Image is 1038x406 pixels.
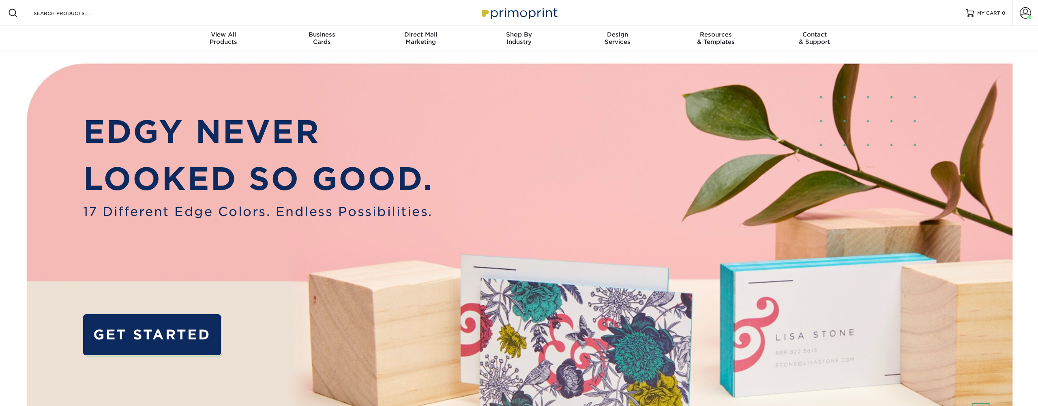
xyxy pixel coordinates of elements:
[273,31,371,38] span: Business
[371,31,470,38] span: Direct Mail
[83,202,433,221] span: 17 Different Edge Colors. Endless Possibilities.
[667,31,765,45] div: & Templates
[765,31,864,45] div: & Support
[568,26,667,52] a: DesignServices
[83,314,221,355] a: GET STARTED
[667,26,765,52] a: Resources& Templates
[470,31,568,38] span: Shop By
[174,26,273,52] a: View AllProducts
[470,26,568,52] a: Shop ByIndustry
[273,26,371,52] a: BusinessCards
[371,26,470,52] a: Direct MailMarketing
[470,31,568,45] div: Industry
[1002,10,1006,16] span: 0
[174,31,273,38] span: View All
[83,108,433,155] p: EDGY NEVER
[568,31,667,38] span: Design
[568,31,667,45] div: Services
[765,26,864,52] a: Contact& Support
[174,31,273,45] div: Products
[371,31,470,45] div: Marketing
[667,31,765,38] span: Resources
[478,4,560,22] img: Primoprint
[977,10,1000,17] span: MY CART
[83,155,433,202] p: LOOKED SO GOOD.
[765,31,864,38] span: Contact
[33,8,112,18] input: SEARCH PRODUCTS.....
[273,31,371,45] div: Cards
